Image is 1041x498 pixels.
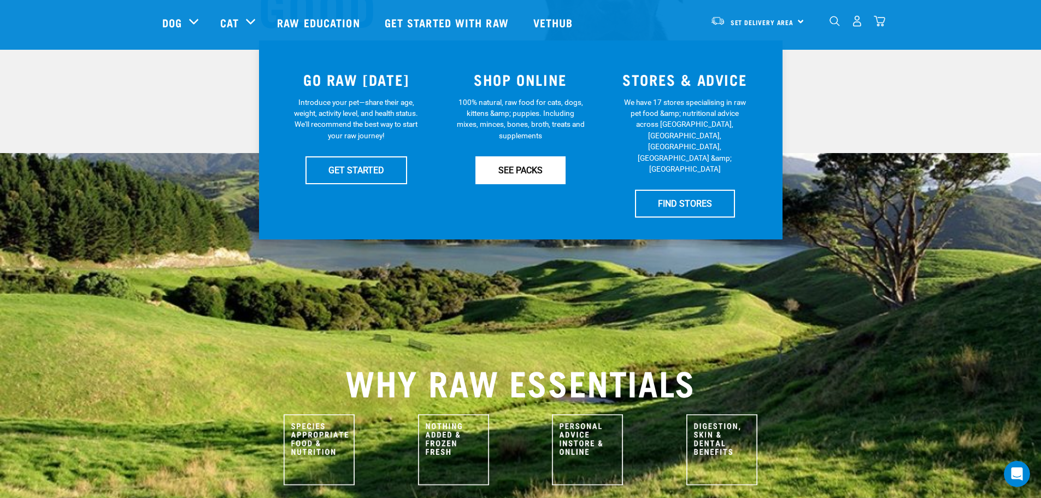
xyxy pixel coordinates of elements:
[609,71,761,88] h3: STORES & ADVICE
[305,156,407,184] a: GET STARTED
[851,15,863,27] img: user.png
[418,414,489,485] img: Nothing Added
[292,97,420,142] p: Introduce your pet—share their age, weight, activity level, and health status. We'll recommend th...
[830,16,840,26] img: home-icon-1@2x.png
[522,1,587,44] a: Vethub
[1004,461,1030,487] iframe: Intercom live chat
[162,14,182,31] a: Dog
[552,414,623,485] img: Personal Advice
[621,97,749,175] p: We have 17 stores specialising in raw pet food &amp; nutritional advice across [GEOGRAPHIC_DATA],...
[266,1,373,44] a: Raw Education
[445,71,596,88] h3: SHOP ONLINE
[284,414,355,485] img: Species Appropriate Nutrition
[635,190,735,217] a: FIND STORES
[456,97,585,142] p: 100% natural, raw food for cats, dogs, kittens &amp; puppies. Including mixes, minces, bones, bro...
[475,156,566,184] a: SEE PACKS
[731,20,794,24] span: Set Delivery Area
[686,414,757,485] img: Raw Benefits
[162,362,879,401] h2: WHY RAW ESSENTIALS
[874,15,885,27] img: home-icon@2x.png
[374,1,522,44] a: Get started with Raw
[220,14,239,31] a: Cat
[281,71,432,88] h3: GO RAW [DATE]
[710,16,725,26] img: van-moving.png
